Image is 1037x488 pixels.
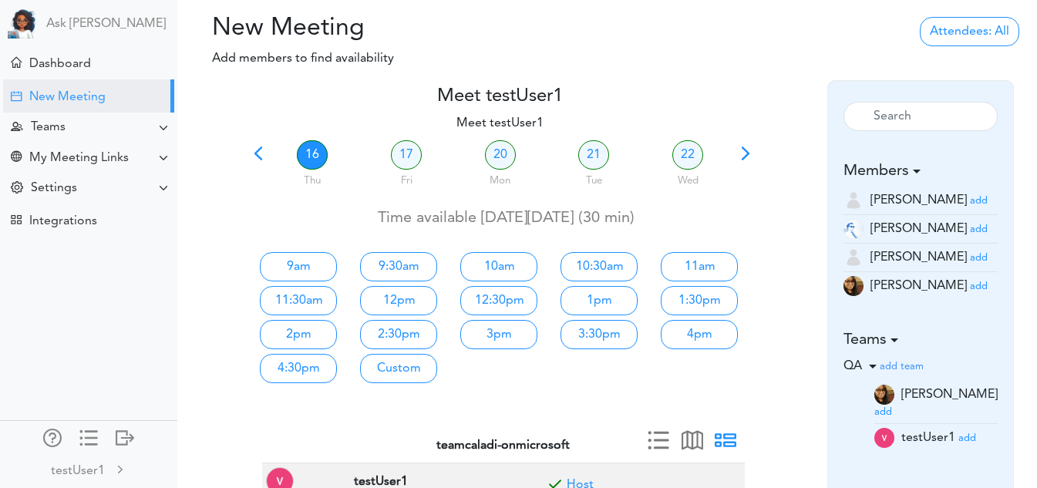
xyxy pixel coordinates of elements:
div: My Meeting Links [29,151,129,166]
a: 1pm [561,286,638,315]
div: Share Meeting Link [11,151,22,166]
span: [PERSON_NAME] [870,223,967,235]
a: 10am [460,252,537,281]
a: add [970,223,988,235]
div: Wed [642,167,733,189]
a: 17 [391,140,422,170]
span: [PERSON_NAME] [870,280,967,292]
a: Attendees: All [920,17,1019,46]
a: add [970,194,988,207]
div: Thu [268,167,359,189]
small: add team [880,362,924,372]
small: add [970,224,988,234]
img: Powered by TEAMCAL AI [8,8,39,39]
a: add [970,251,988,264]
a: 20 [485,140,516,170]
small: add [874,407,892,417]
a: 11:30am [260,286,337,315]
a: 16 [297,140,328,170]
span: QA [843,360,862,372]
a: 2:30pm [360,320,437,349]
span: [PERSON_NAME] [870,194,967,207]
a: 12:30pm [460,286,537,315]
strong: teamcaladi-onmicrosoft [436,439,570,452]
a: Change side menu [79,429,98,450]
a: 10:30am [561,252,638,281]
a: 2pm [260,320,337,349]
strong: testUser1 [354,476,408,488]
p: Meet testUser1 [247,114,753,133]
li: Employee (raj@teamcaladi.onmicrosoft.com) [843,215,998,244]
img: +4B+fMAAAABklEQVQDAAxs2c6RX3dzAAAAAElFTkSuQmCC [874,385,894,405]
a: 3pm [460,320,537,349]
span: testUser1 [901,432,955,444]
div: Home [11,57,22,68]
li: vidyap1601@gmail.com [874,424,998,452]
div: Change Settings [11,181,23,196]
h5: Members [843,162,998,180]
li: Vidya@teamcaladi.onmicrosoft.com [874,381,998,424]
span: Previous 7 days [247,148,269,170]
a: Ask [PERSON_NAME] [46,17,166,32]
a: 9:30am [360,252,437,281]
a: 4:30pm [260,354,337,383]
span: [PERSON_NAME] [901,388,998,400]
img: user-off.png [843,190,864,210]
h2: New Meeting [189,14,453,43]
div: TEAMCAL AI Workflow Apps [11,214,22,225]
img: 9k= [843,219,864,239]
div: Integrations [29,214,97,229]
small: add [970,196,988,206]
div: Creating Meeting [11,91,22,102]
div: Manage Members and Externals [43,429,62,444]
div: Mon [455,167,546,189]
a: add [958,432,976,444]
a: add team [880,360,924,372]
div: Show only icons [79,429,98,444]
input: Search [843,102,998,131]
div: Fri [361,167,452,189]
img: wvuGkRQF0sdBbk57ysQa9bXzsTtmvIuS2PmeCp1hnITZHa8lP+Gm3NFk8xSISMBAiAQMhEjAQIgEDIRIwECIBAyESMBAiAQMh... [874,428,894,448]
a: 12pm [360,286,437,315]
a: Custom [360,354,437,383]
li: Employee (bhavi@teamcaladi.onmicrosoft.com) [843,187,998,215]
h5: Teams [843,331,998,349]
span: [PERSON_NAME] [870,251,967,264]
a: add [874,406,892,418]
div: Log out [116,429,134,444]
a: 3:30pm [561,320,638,349]
small: add [958,433,976,443]
a: 9am [260,252,337,281]
img: user-off.png [843,247,864,268]
small: add [970,281,988,291]
span: Time available [DATE][DATE] (30 min) [378,210,635,226]
small: add [970,253,988,263]
div: New Meeting [29,90,106,105]
a: 11am [661,252,738,281]
li: Tester (Mia@teamcaladi.onmicrosoft.com) [843,244,998,272]
div: Tue [549,167,640,189]
div: testUser1 [51,462,105,480]
div: Teams [31,120,66,135]
img: +4B+fMAAAABklEQVQDAAxs2c6RX3dzAAAAAElFTkSuQmCC [843,276,864,296]
a: testUser1 [2,452,176,486]
a: add [970,280,988,292]
div: Dashboard [29,57,91,72]
a: 1:30pm [661,286,738,315]
a: 4pm [661,320,738,349]
a: 22 [672,140,703,170]
a: 21 [578,140,609,170]
span: Next 7 days [735,148,756,170]
div: Settings [31,181,77,196]
li: Employee (Vidya@teamcaladi.onmicrosoft.com) [843,272,998,300]
h4: Meet testUser1 [247,86,753,108]
p: Add members to find availability [189,49,453,68]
